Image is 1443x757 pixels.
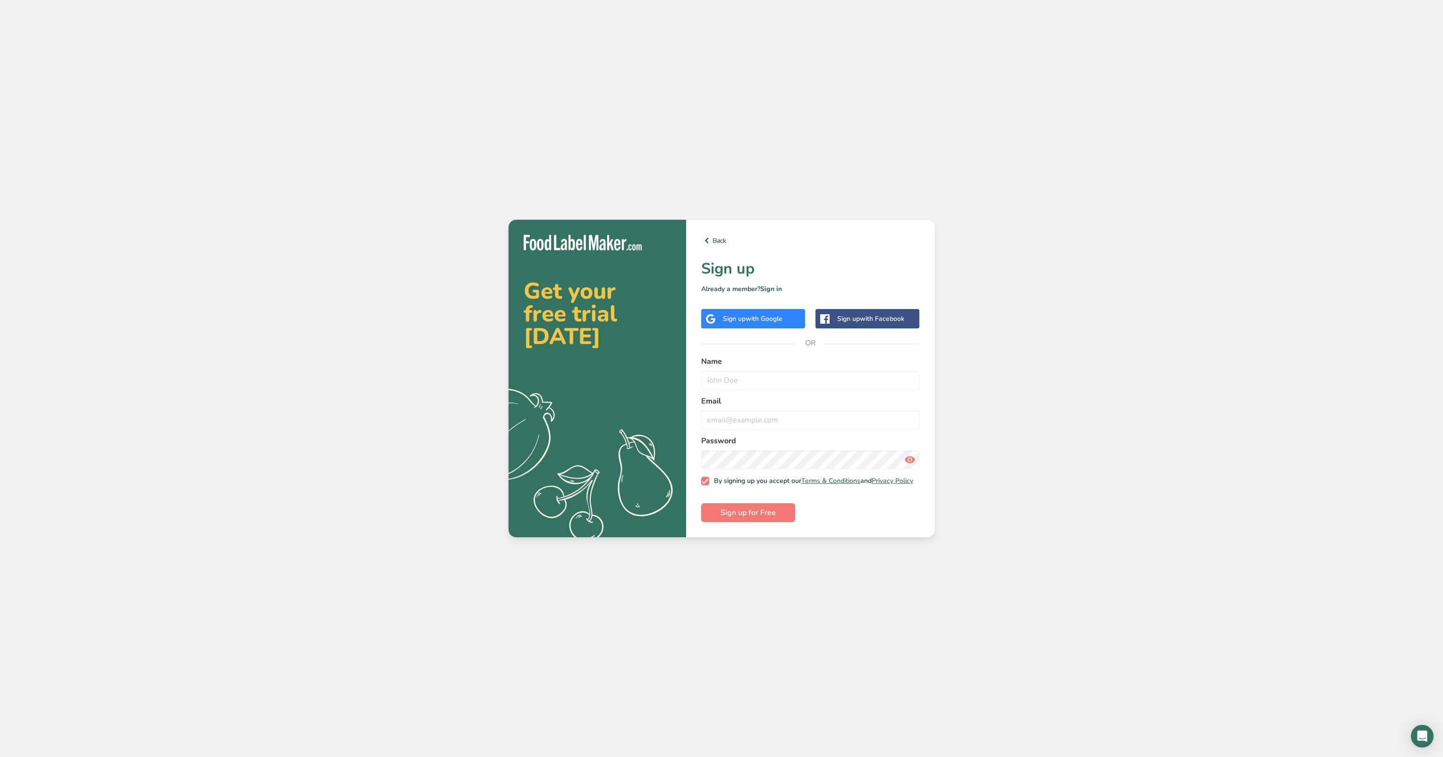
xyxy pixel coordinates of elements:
button: Sign up for Free [701,503,795,522]
div: Sign up [837,314,904,324]
a: Privacy Policy [872,476,913,485]
img: Food Label Maker [524,235,642,250]
a: Back [701,235,920,246]
h1: Sign up [701,258,920,280]
label: Password [701,435,920,447]
a: Sign in [760,284,782,293]
div: Sign up [723,314,782,324]
h2: Get your free trial [DATE] [524,280,671,348]
label: Name [701,356,920,367]
span: with Google [746,314,782,323]
span: with Facebook [860,314,904,323]
label: Email [701,396,920,407]
span: By signing up you accept our and [709,477,913,485]
input: email@example.com [701,411,920,430]
input: John Doe [701,371,920,390]
a: Terms & Conditions [801,476,860,485]
span: OR [796,329,824,357]
div: Open Intercom Messenger [1411,725,1434,748]
span: Sign up for Free [721,507,776,518]
p: Already a member? [701,284,920,294]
